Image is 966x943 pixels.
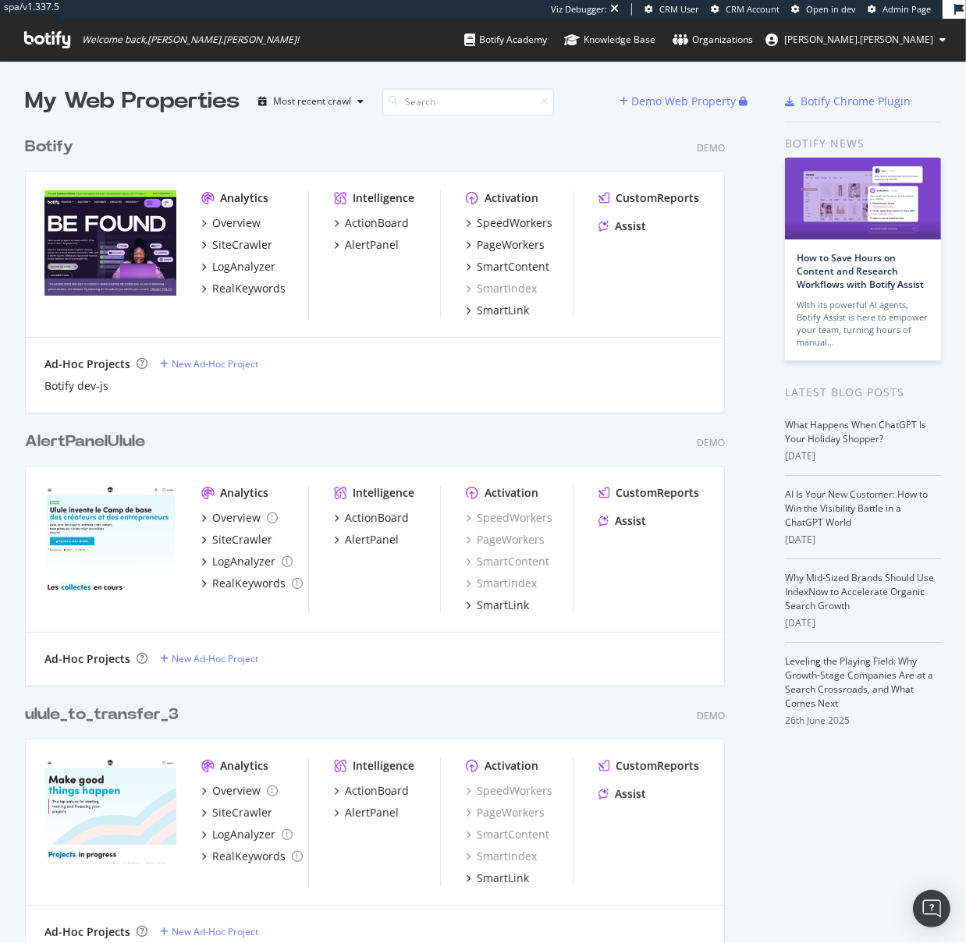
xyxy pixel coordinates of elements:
a: PageWorkers [466,532,545,548]
span: Admin Page [883,3,931,15]
img: How to Save Hours on Content and Research Workflows with Botify Assist [785,158,941,239]
a: SpeedWorkers [466,215,552,231]
div: Demo [697,141,725,154]
a: Overview [201,510,278,526]
div: SiteCrawler [212,805,272,821]
div: Open Intercom Messenger [913,890,950,927]
a: What Happens When ChatGPT Is Your Holiday Shopper? [785,418,926,445]
a: Assist [598,513,646,529]
div: 26th June 2025 [785,714,941,728]
div: Analytics [220,485,268,501]
span: nicolas.verbeke [784,33,933,46]
span: Welcome back, [PERSON_NAME].[PERSON_NAME] ! [82,34,299,46]
a: RealKeywords [201,849,303,864]
input: Search [382,88,554,115]
a: How to Save Hours on Content and Research Workflows with Botify Assist [797,251,924,291]
div: New Ad-Hoc Project [172,357,258,370]
button: Demo Web Property [620,89,739,114]
div: Demo [697,436,725,449]
div: Activation [485,190,538,206]
a: SmartLink [466,597,529,613]
a: SmartIndex [466,576,537,591]
a: SmartContent [466,554,549,569]
span: CRM User [659,3,699,15]
a: Open in dev [791,3,856,16]
a: Botify dev-js [44,378,108,394]
img: AlertPanelUlule [44,485,176,591]
div: Overview [212,510,261,526]
a: Assist [598,786,646,802]
div: RealKeywords [212,281,286,296]
a: CustomReports [598,485,699,501]
div: RealKeywords [212,576,286,591]
div: New Ad-Hoc Project [172,652,258,665]
a: ulule_to_transfer_3 [25,704,185,726]
a: Leveling the Playing Field: Why Growth-Stage Companies Are at a Search Crossroads, and What Comes... [785,654,933,710]
div: AlertPanelUlule [25,431,145,453]
div: [DATE] [785,616,941,630]
a: SiteCrawler [201,805,272,821]
a: Organizations [673,19,753,61]
a: SmartContent [466,259,549,275]
a: Knowledge Base [564,19,655,61]
a: New Ad-Hoc Project [160,652,258,665]
button: Most recent crawl [252,89,370,114]
div: Botify Academy [464,32,547,48]
div: LogAnalyzer [212,259,275,275]
a: SmartContent [466,827,549,842]
div: With its powerful AI agents, Botify Assist is here to empower your team, turning hours of manual… [797,299,929,349]
a: Botify [25,136,80,158]
a: SmartLink [466,870,529,886]
img: Botify [44,190,176,296]
a: SpeedWorkers [466,510,552,526]
a: AlertPanel [334,532,399,548]
a: New Ad-Hoc Project [160,357,258,370]
div: AlertPanel [345,805,399,821]
button: [PERSON_NAME].[PERSON_NAME] [753,27,958,52]
a: PageWorkers [466,237,545,253]
div: Botify Chrome Plugin [801,94,911,109]
div: SpeedWorkers [477,215,552,231]
a: RealKeywords [201,576,303,591]
div: Activation [485,485,538,501]
a: SmartIndex [466,281,537,296]
div: Ad-Hoc Projects [44,356,130,372]
div: Assist [615,786,646,802]
div: Analytics [220,190,268,206]
div: Analytics [220,758,268,774]
a: SiteCrawler [201,237,272,253]
a: LogAnalyzer [201,554,293,569]
div: CustomReports [616,758,699,774]
div: CustomReports [616,485,699,501]
div: Latest Blog Posts [785,384,941,401]
div: PageWorkers [477,237,545,253]
span: CRM Account [726,3,780,15]
div: Intelligence [353,190,414,206]
a: LogAnalyzer [201,827,293,842]
div: New Ad-Hoc Project [172,925,258,938]
a: AlertPanel [334,805,399,821]
a: Overview [201,783,278,799]
div: Intelligence [353,485,414,501]
a: Botify Academy [464,19,547,61]
a: AlertPanelUlule [25,431,151,453]
div: SpeedWorkers [466,783,552,799]
div: Overview [212,783,261,799]
div: Demo [697,709,725,722]
div: My Web Properties [25,86,240,117]
a: CustomReports [598,758,699,774]
a: SmartLink [466,303,529,318]
div: SiteCrawler [212,532,272,548]
div: Ad-Hoc Projects [44,651,130,667]
div: ActionBoard [345,783,409,799]
div: Botify news [785,135,941,152]
div: Demo Web Property [631,94,736,109]
a: Overview [201,215,261,231]
a: LogAnalyzer [201,259,275,275]
div: Assist [615,513,646,529]
div: Botify [25,136,73,158]
div: SmartLink [477,870,529,886]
